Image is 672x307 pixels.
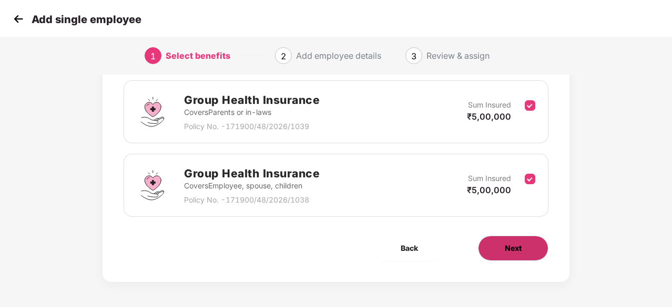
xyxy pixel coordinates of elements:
p: Sum Insured [468,173,511,184]
img: svg+xml;base64,PHN2ZyBpZD0iR3JvdXBfSGVhbHRoX0luc3VyYW5jZSIgZGF0YS1uYW1lPSJHcm91cCBIZWFsdGggSW5zdX... [137,96,168,128]
button: Back [374,236,444,261]
p: Policy No. - 171900/48/2026/1038 [184,194,320,206]
span: ₹5,00,000 [467,111,511,122]
span: Back [401,242,418,254]
h2: Group Health Insurance [184,165,320,182]
div: Select benefits [166,47,230,64]
span: Next [505,242,522,254]
img: svg+xml;base64,PHN2ZyB4bWxucz0iaHR0cDovL3d3dy53My5vcmcvMjAwMC9zdmciIHdpZHRoPSIzMCIgaGVpZ2h0PSIzMC... [11,11,26,27]
span: ₹5,00,000 [467,185,511,195]
p: Add single employee [32,13,141,26]
span: 2 [281,51,286,61]
span: 3 [411,51,416,61]
p: Covers Employee, spouse, children [184,180,320,192]
h2: Group Health Insurance [184,91,320,109]
p: Covers Parents or in-laws [184,107,320,118]
div: Add employee details [296,47,381,64]
button: Next [478,236,548,261]
div: Review & assign [426,47,490,64]
p: Sum Insured [468,99,511,111]
p: Policy No. - 171900/48/2026/1039 [184,121,320,132]
span: 1 [150,51,156,61]
img: svg+xml;base64,PHN2ZyBpZD0iR3JvdXBfSGVhbHRoX0luc3VyYW5jZSIgZGF0YS1uYW1lPSJHcm91cCBIZWFsdGggSW5zdX... [137,170,168,201]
